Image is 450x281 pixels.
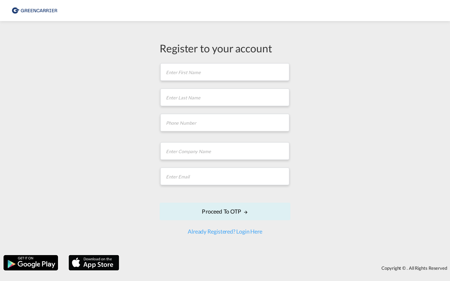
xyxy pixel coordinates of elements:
input: Enter Company Name [160,142,289,160]
img: apple.png [68,254,120,271]
input: Enter Email [160,168,289,185]
div: Register to your account [160,41,290,55]
input: Phone Number [160,114,289,131]
a: Already Registered? Login Here [188,228,262,235]
button: Proceed to OTPicon-arrow-right [160,203,290,220]
img: b0b18ec08afe11efb1d4932555f5f09d.png [11,3,58,19]
md-icon: icon-arrow-right [243,210,248,215]
img: google.png [3,254,59,271]
input: Enter Last Name [160,89,289,106]
input: Enter First Name [160,63,289,81]
div: Copyright © . All Rights Reserved [123,262,450,274]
